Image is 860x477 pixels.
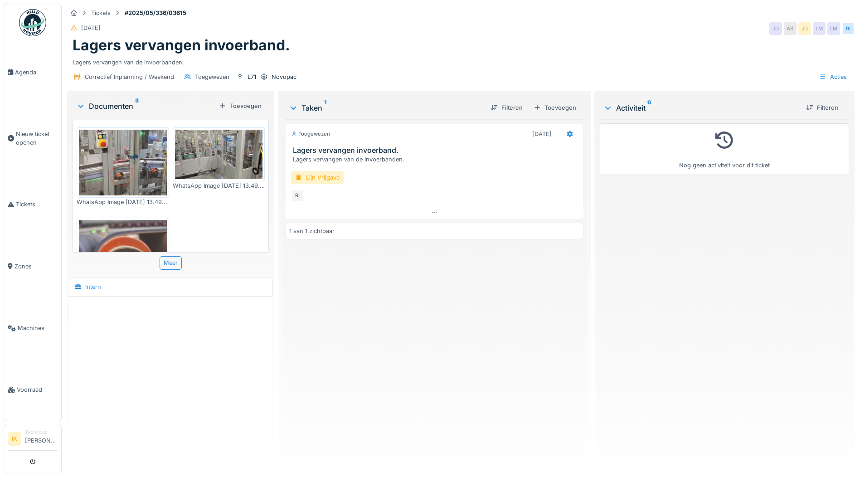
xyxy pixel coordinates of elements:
a: Nieuw ticket openen [4,103,61,174]
sup: 1 [324,102,326,113]
div: Lagers vervangen van de invoerbanden. [73,54,849,67]
div: Documenten [76,101,215,112]
div: Correctief Inplanning / Weekend [85,73,174,81]
h3: Lagers vervangen invoerband. [293,146,579,155]
a: Voorraad [4,359,61,421]
li: [PERSON_NAME] [25,429,58,448]
div: Lijn Vrijgave [291,171,344,184]
sup: 0 [647,102,651,113]
a: Agenda [4,41,61,103]
div: AK [784,22,797,35]
span: Voorraad [17,385,58,394]
div: WhatsApp Image [DATE] 13.49.35.jpeg [77,198,169,206]
div: LM [813,22,826,35]
span: Machines [18,324,58,332]
div: Intern [85,282,101,291]
div: Nog geen activiteit voor dit ticket [606,127,843,170]
img: gcqmorc895ig33spm51p5esw9433 [175,130,263,179]
a: Tickets [4,174,61,235]
a: Zones [4,235,61,297]
div: WhatsApp Image [DATE] 13.49.35 (1).jpeg [173,181,265,190]
div: Filteren [487,102,526,114]
img: vo6fljaiz6oohz5mbildr3maoyg7 [79,130,167,195]
a: IK Technicus[PERSON_NAME] [8,429,58,451]
div: [DATE] [532,130,552,138]
strong: #2025/05/336/03615 [121,9,190,17]
img: 7l40oorjuik4yfglxh85a25gnlj6 [79,220,167,337]
div: Toegewezen [291,130,330,138]
div: Tickets [91,9,111,17]
img: Badge_color-CXgf-gQk.svg [19,9,46,36]
div: LM [827,22,840,35]
span: Nieuw ticket openen [16,130,58,147]
div: Lagers vervangen van de invoerbanden. [293,155,579,164]
div: RI [291,190,304,202]
div: 1 van 1 zichtbaar [289,227,335,235]
div: Technicus [25,429,58,436]
span: Tickets [16,200,58,209]
div: [DATE] [81,24,101,32]
h1: Lagers vervangen invoerband. [73,37,290,54]
div: Novopac [272,73,296,81]
div: Filteren [802,102,842,114]
div: RI [842,22,855,35]
div: Taken [289,102,483,113]
div: Toegewezen [195,73,229,81]
div: JD [769,22,782,35]
div: JD [798,22,811,35]
span: Agenda [15,68,58,77]
sup: 3 [135,101,139,112]
li: IK [8,432,21,446]
div: Acties [815,70,851,83]
div: L71 [248,73,256,81]
a: Machines [4,297,61,359]
span: Zones [15,262,58,271]
div: Activiteit [603,102,799,113]
div: Meer [160,256,182,269]
div: Toevoegen [215,100,265,112]
div: Toevoegen [530,102,580,114]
